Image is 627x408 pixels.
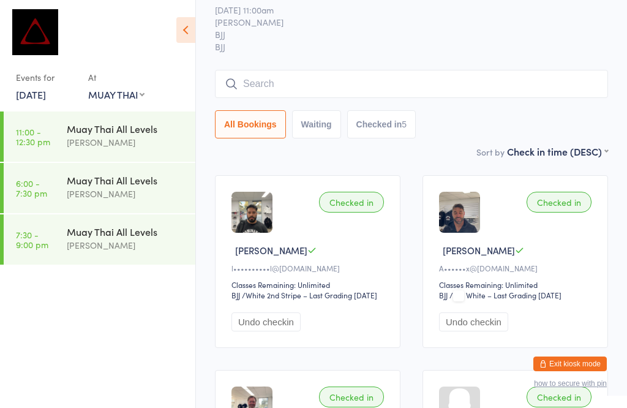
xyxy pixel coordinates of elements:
span: [DATE] 11:00am [215,4,589,16]
div: Checked in [319,387,384,407]
label: Sort by [476,146,505,158]
button: Undo checkin [231,312,301,331]
div: MUAY THAI [88,88,145,101]
span: BJJ [215,28,589,40]
a: [DATE] [16,88,46,101]
div: 5 [402,119,407,129]
button: Waiting [292,110,341,138]
button: how to secure with pin [534,379,607,388]
button: Undo checkin [439,312,508,331]
input: Search [215,70,608,98]
span: / White – Last Grading [DATE] [449,290,561,300]
div: A••••••x@[DOMAIN_NAME] [439,263,595,273]
div: Checked in [527,192,591,213]
button: Checked in5 [347,110,416,138]
div: BJJ [231,290,240,300]
div: Checked in [319,192,384,213]
div: Muay Thai All Levels [67,122,185,135]
span: [PERSON_NAME] [215,16,589,28]
div: Muay Thai All Levels [67,173,185,187]
img: image1670975145.png [231,192,272,233]
span: / White 2nd Stripe – Last Grading [DATE] [242,290,377,300]
time: 6:00 - 7:30 pm [16,178,47,198]
span: BJJ [215,40,608,53]
div: Classes Remaining: Unlimited [231,279,388,290]
img: image1716778659.png [439,192,480,233]
time: 11:00 - 12:30 pm [16,127,50,146]
div: [PERSON_NAME] [67,187,185,201]
div: Classes Remaining: Unlimited [439,279,595,290]
div: Check in time (DESC) [507,145,608,158]
span: [PERSON_NAME] [443,244,515,257]
a: 11:00 -12:30 pmMuay Thai All Levels[PERSON_NAME] [4,111,195,162]
a: 7:30 -9:00 pmMuay Thai All Levels[PERSON_NAME] [4,214,195,265]
div: [PERSON_NAME] [67,238,185,252]
time: 7:30 - 9:00 pm [16,230,48,249]
button: Exit kiosk mode [533,357,607,371]
div: At [88,67,145,88]
span: [PERSON_NAME] [235,244,307,257]
button: All Bookings [215,110,286,138]
div: l••••••••••l@[DOMAIN_NAME] [231,263,388,273]
div: BJJ [439,290,448,300]
img: Dominance MMA Thomastown [12,9,58,55]
div: Events for [16,67,76,88]
div: Checked in [527,387,591,407]
div: [PERSON_NAME] [67,135,185,149]
a: 6:00 -7:30 pmMuay Thai All Levels[PERSON_NAME] [4,163,195,213]
div: Muay Thai All Levels [67,225,185,238]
